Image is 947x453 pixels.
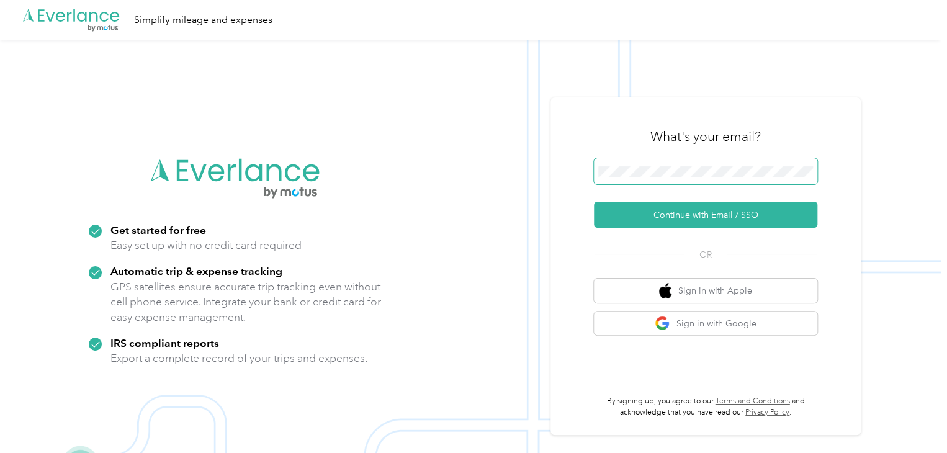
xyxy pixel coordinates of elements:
[650,128,761,145] h3: What's your email?
[110,264,282,277] strong: Automatic trip & expense tracking
[110,351,367,366] p: Export a complete record of your trips and expenses.
[659,283,671,298] img: apple logo
[594,312,817,336] button: google logoSign in with Google
[655,316,670,331] img: google logo
[745,408,789,417] a: Privacy Policy
[110,336,219,349] strong: IRS compliant reports
[594,396,817,418] p: By signing up, you agree to our and acknowledge that you have read our .
[134,12,272,28] div: Simplify mileage and expenses
[716,397,790,406] a: Terms and Conditions
[110,279,382,325] p: GPS satellites ensure accurate trip tracking even without cell phone service. Integrate your bank...
[110,223,206,236] strong: Get started for free
[684,248,727,261] span: OR
[594,279,817,303] button: apple logoSign in with Apple
[110,238,302,253] p: Easy set up with no credit card required
[594,202,817,228] button: Continue with Email / SSO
